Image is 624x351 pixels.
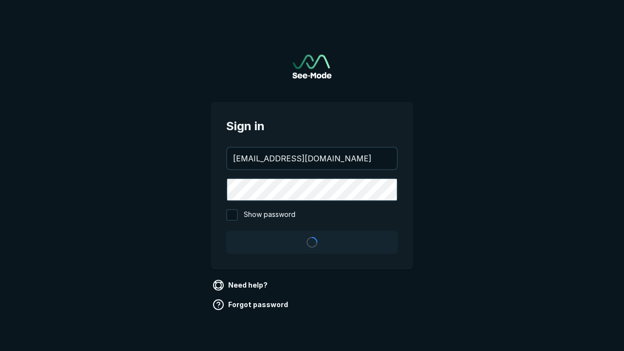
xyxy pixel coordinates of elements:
a: Go to sign in [292,55,331,78]
img: See-Mode Logo [292,55,331,78]
a: Need help? [211,277,272,293]
a: Forgot password [211,297,292,312]
span: Sign in [226,117,398,135]
input: your@email.com [227,148,397,169]
span: Show password [244,209,295,221]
